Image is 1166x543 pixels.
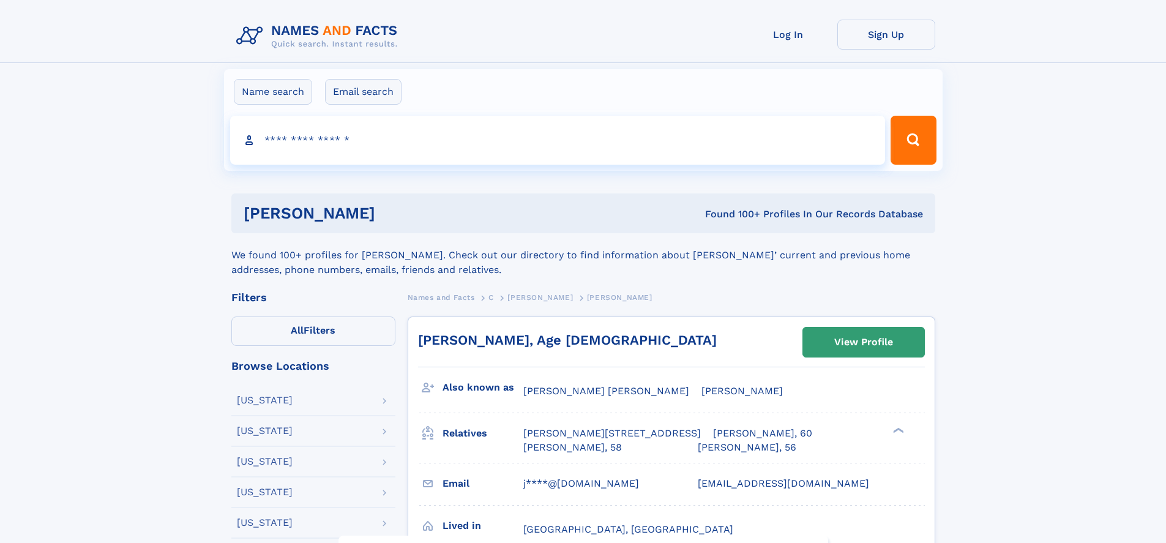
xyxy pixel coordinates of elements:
img: Logo Names and Facts [231,20,408,53]
a: [PERSON_NAME] [507,290,573,305]
div: [US_STATE] [237,426,293,436]
button: Search Button [891,116,936,165]
span: [PERSON_NAME] [507,293,573,302]
div: [US_STATE] [237,518,293,528]
label: Filters [231,316,395,346]
h3: Also known as [443,377,523,398]
div: View Profile [834,328,893,356]
span: C [488,293,494,302]
div: [US_STATE] [237,487,293,497]
div: ❯ [890,427,905,435]
span: [PERSON_NAME] [701,385,783,397]
a: View Profile [803,328,924,357]
div: Found 100+ Profiles In Our Records Database [540,208,923,221]
label: Name search [234,79,312,105]
a: [PERSON_NAME], Age [DEMOGRAPHIC_DATA] [418,332,717,348]
a: [PERSON_NAME], 60 [713,427,812,440]
input: search input [230,116,886,165]
h3: Lived in [443,515,523,536]
a: Sign Up [837,20,935,50]
div: Filters [231,292,395,303]
span: All [291,324,304,336]
a: Log In [739,20,837,50]
div: [US_STATE] [237,457,293,466]
h3: Relatives [443,423,523,444]
a: [PERSON_NAME], 58 [523,441,622,454]
div: [US_STATE] [237,395,293,405]
span: [GEOGRAPHIC_DATA], [GEOGRAPHIC_DATA] [523,523,733,535]
a: [PERSON_NAME], 56 [698,441,796,454]
h3: Email [443,473,523,494]
a: C [488,290,494,305]
span: [EMAIL_ADDRESS][DOMAIN_NAME] [698,477,869,489]
h1: [PERSON_NAME] [244,206,540,221]
div: We found 100+ profiles for [PERSON_NAME]. Check out our directory to find information about [PERS... [231,233,935,277]
label: Email search [325,79,402,105]
span: [PERSON_NAME] [PERSON_NAME] [523,385,689,397]
div: Browse Locations [231,361,395,372]
span: [PERSON_NAME] [587,293,652,302]
a: Names and Facts [408,290,475,305]
a: [PERSON_NAME][STREET_ADDRESS] [523,427,701,440]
